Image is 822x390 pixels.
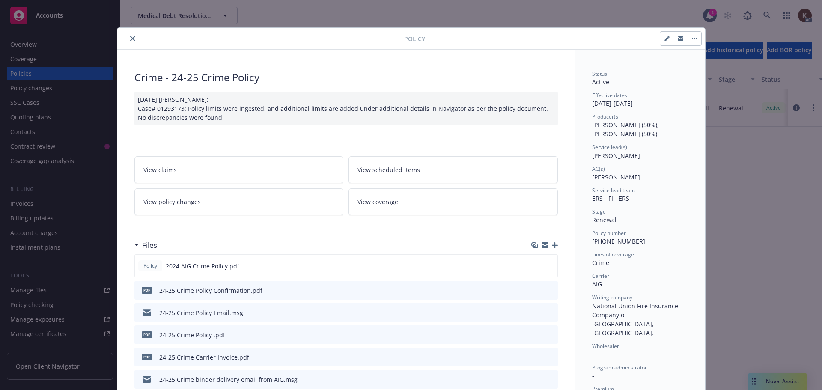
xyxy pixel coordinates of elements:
[592,121,661,138] span: [PERSON_NAME] (50%), [PERSON_NAME] (50%)
[348,188,558,215] a: View coverage
[134,70,558,85] div: Crime - 24-25 Crime Policy
[142,240,157,251] h3: Files
[357,165,420,174] span: View scheduled items
[592,70,607,77] span: Status
[404,34,425,43] span: Policy
[592,342,619,350] span: Wholesaler
[592,92,627,99] span: Effective dates
[134,156,344,183] a: View claims
[134,92,558,125] div: [DATE] [PERSON_NAME]: Case# 01293173: Policy limits were ingested, and additional limits are adde...
[592,165,605,173] span: AC(s)
[142,354,152,360] span: pdf
[592,372,594,380] span: -
[592,350,594,358] span: -
[159,286,262,295] div: 24-25 Crime Policy Confirmation.pdf
[533,375,540,384] button: download file
[592,229,626,237] span: Policy number
[533,330,540,339] button: download file
[533,353,540,362] button: download file
[533,308,540,317] button: download file
[547,286,554,295] button: preview file
[159,330,225,339] div: 24-25 Crime Policy .pdf
[592,294,632,301] span: Writing company
[547,308,554,317] button: preview file
[592,187,635,194] span: Service lead team
[159,308,243,317] div: 24-25 Crime Policy Email.msg
[592,272,609,280] span: Carrier
[546,262,554,271] button: preview file
[547,330,554,339] button: preview file
[143,197,201,206] span: View policy changes
[592,258,688,267] div: Crime
[592,92,688,108] div: [DATE] - [DATE]
[166,262,239,271] span: 2024 AIG Crime Policy.pdf
[128,33,138,44] button: close
[592,237,645,245] span: [PHONE_NUMBER]
[159,375,298,384] div: 24-25 Crime binder delivery email from AIG.msg
[592,143,627,151] span: Service lead(s)
[134,240,157,251] div: Files
[357,197,398,206] span: View coverage
[592,78,609,86] span: Active
[592,251,634,258] span: Lines of coverage
[142,331,152,338] span: pdf
[592,302,680,337] span: National Union Fire Insurance Company of [GEOGRAPHIC_DATA], [GEOGRAPHIC_DATA].
[592,216,616,224] span: Renewal
[533,262,539,271] button: download file
[143,165,177,174] span: View claims
[348,156,558,183] a: View scheduled items
[547,375,554,384] button: preview file
[592,280,602,288] span: AIG
[533,286,540,295] button: download file
[547,353,554,362] button: preview file
[592,208,606,215] span: Stage
[134,188,344,215] a: View policy changes
[592,364,647,371] span: Program administrator
[159,353,249,362] div: 24-25 Crime Carrier Invoice.pdf
[142,287,152,293] span: pdf
[142,262,159,270] span: Policy
[592,152,640,160] span: [PERSON_NAME]
[592,194,629,202] span: ERS - FI - ERS
[592,173,640,181] span: [PERSON_NAME]
[592,113,620,120] span: Producer(s)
